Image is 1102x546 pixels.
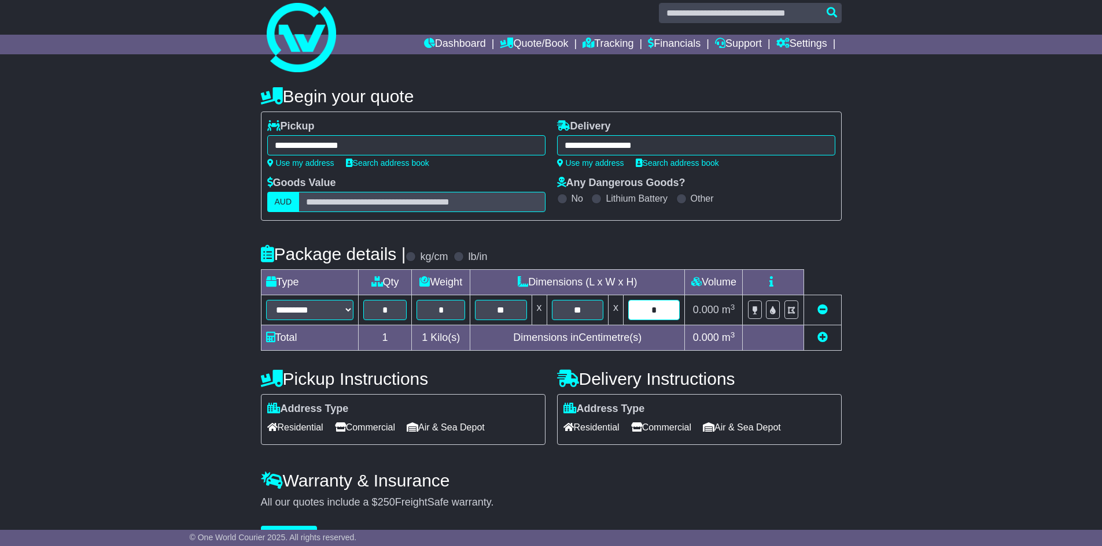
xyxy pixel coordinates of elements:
[261,471,842,490] h4: Warranty & Insurance
[267,120,315,133] label: Pickup
[422,332,427,343] span: 1
[731,330,735,339] sup: 3
[693,304,719,315] span: 0.000
[557,158,624,168] a: Use my address
[722,304,735,315] span: m
[648,35,701,54] a: Financials
[358,325,412,351] td: 1
[636,158,719,168] a: Search address book
[267,158,334,168] a: Use my address
[261,496,842,509] div: All our quotes include a $ FreightSafe warranty.
[420,251,448,263] label: kg/cm
[267,418,323,436] span: Residential
[703,418,781,436] span: Air & Sea Depot
[470,325,685,351] td: Dimensions in Centimetre(s)
[412,270,470,295] td: Weight
[261,325,358,351] td: Total
[563,403,645,415] label: Address Type
[335,418,395,436] span: Commercial
[817,304,828,315] a: Remove this item
[261,526,318,546] button: Get Quotes
[731,303,735,311] sup: 3
[424,35,486,54] a: Dashboard
[412,325,470,351] td: Kilo(s)
[817,332,828,343] a: Add new item
[557,177,685,190] label: Any Dangerous Goods?
[378,496,395,508] span: 250
[190,533,357,542] span: © One World Courier 2025. All rights reserved.
[557,120,611,133] label: Delivery
[267,177,336,190] label: Goods Value
[470,270,685,295] td: Dimensions (L x W x H)
[693,332,719,343] span: 0.000
[563,418,620,436] span: Residential
[583,35,633,54] a: Tracking
[572,193,583,204] label: No
[715,35,762,54] a: Support
[691,193,714,204] label: Other
[608,295,623,325] td: x
[631,418,691,436] span: Commercial
[267,403,349,415] label: Address Type
[261,87,842,106] h4: Begin your quote
[346,158,429,168] a: Search address book
[407,418,485,436] span: Air & Sea Depot
[261,270,358,295] td: Type
[685,270,743,295] td: Volume
[358,270,412,295] td: Qty
[468,251,487,263] label: lb/in
[261,244,406,263] h4: Package details |
[606,193,668,204] label: Lithium Battery
[532,295,547,325] td: x
[557,369,842,388] h4: Delivery Instructions
[722,332,735,343] span: m
[776,35,827,54] a: Settings
[267,192,300,212] label: AUD
[261,369,546,388] h4: Pickup Instructions
[500,35,568,54] a: Quote/Book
